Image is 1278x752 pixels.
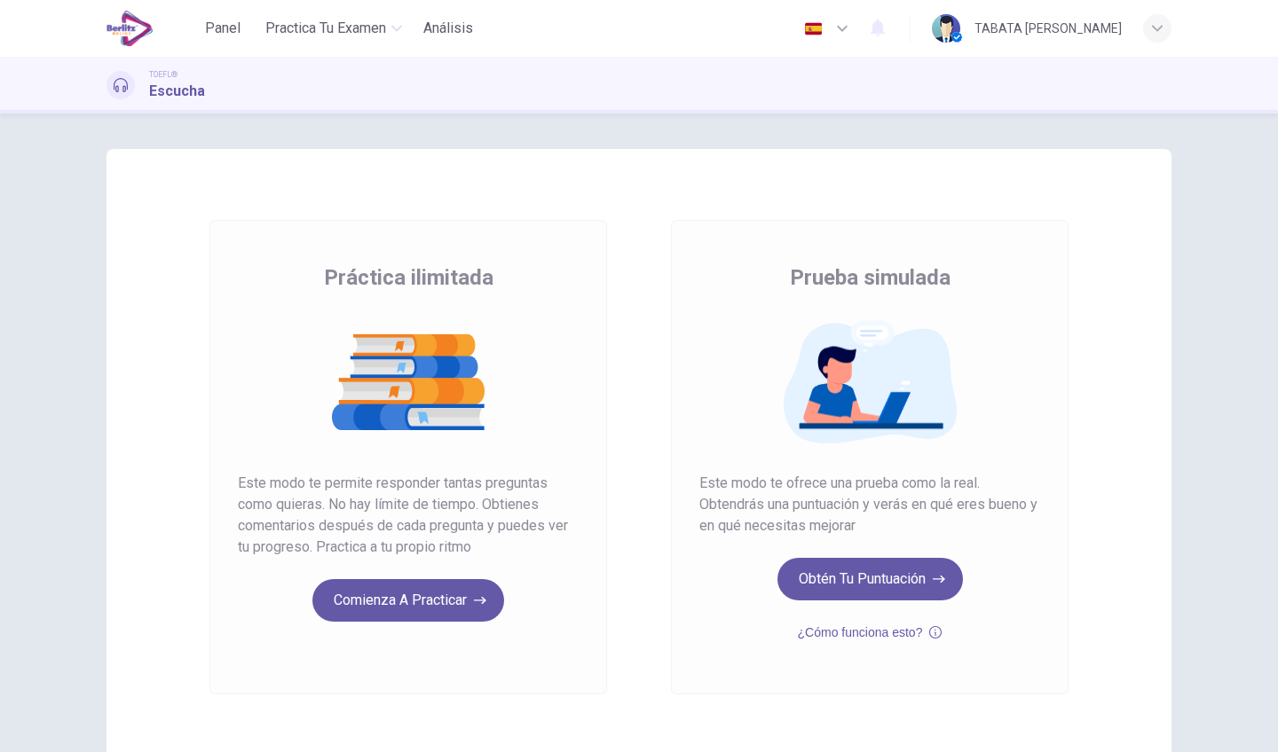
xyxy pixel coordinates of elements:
button: Panel [194,12,251,44]
button: ¿Cómo funciona esto? [798,622,943,643]
span: Prueba simulada [790,263,951,292]
span: Práctica ilimitada [324,263,493,292]
img: Profile picture [932,14,960,43]
span: Análisis [423,18,473,39]
div: TABATA [PERSON_NAME] [974,18,1122,39]
span: TOEFL® [149,68,177,81]
button: Practica tu examen [258,12,409,44]
a: EduSynch logo [106,11,194,46]
span: Practica tu examen [265,18,386,39]
button: Obtén tu puntuación [777,558,963,600]
img: EduSynch logo [106,11,154,46]
img: es [802,22,824,35]
h1: Escucha [149,81,205,102]
button: Análisis [416,12,480,44]
span: Este modo te ofrece una prueba como la real. Obtendrás una puntuación y verás en qué eres bueno y... [699,473,1040,537]
span: Este modo te permite responder tantas preguntas como quieras. No hay límite de tiempo. Obtienes c... [238,473,579,558]
button: Comienza a practicar [312,579,504,622]
span: Panel [205,18,241,39]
